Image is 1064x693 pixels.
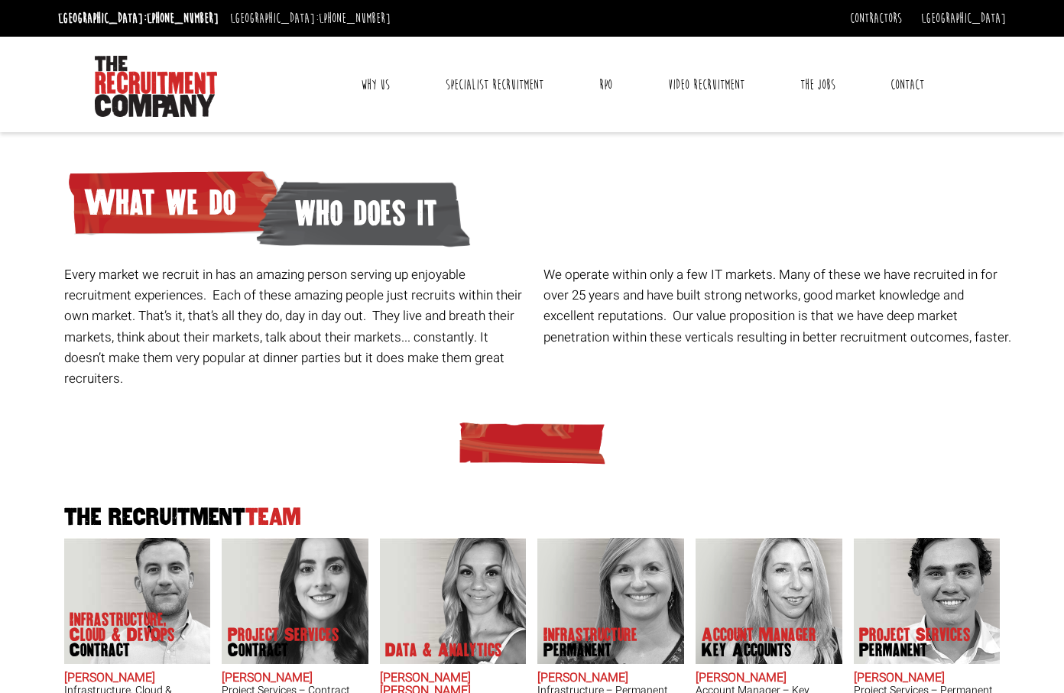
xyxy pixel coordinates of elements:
[543,643,637,658] span: Permanent
[702,643,816,658] span: Key Accounts
[853,538,1000,664] img: Sam McKay does Project Services Permanent
[702,627,816,658] p: Account Manager
[349,66,401,104] a: Why Us
[228,627,339,658] p: Project Services
[222,538,368,664] img: Claire Sheerin does Project Services Contract
[222,672,368,685] h2: [PERSON_NAME]
[850,10,902,27] a: Contractors
[1008,328,1011,347] span: .
[95,56,217,117] img: The Recruitment Company
[537,538,684,664] img: Amanda Evans's Our Infrastructure Permanent
[147,10,219,27] a: [PHONE_NUMBER]
[70,612,192,658] p: Infrastructure, Cloud & DevOps
[64,264,533,389] p: Every market we recruit in has an amazing person serving up enjoyable recruitment experiences. Ea...
[859,643,971,658] span: Permanent
[54,6,222,31] li: [GEOGRAPHIC_DATA]:
[58,506,1006,529] h2: The Recruitment
[245,504,301,529] span: Team
[63,538,210,664] img: Adam Eshet does Infrastructure, Cloud & DevOps Contract
[64,672,211,685] h2: [PERSON_NAME]
[226,6,394,31] li: [GEOGRAPHIC_DATA]:
[879,66,936,104] a: Contact
[434,66,555,104] a: Specialist Recruitment
[543,627,637,658] p: Infrastructure
[537,672,684,685] h2: [PERSON_NAME]
[588,66,624,104] a: RPO
[228,643,339,658] span: Contract
[657,66,756,104] a: Video Recruitment
[921,10,1006,27] a: [GEOGRAPHIC_DATA]
[789,66,847,104] a: The Jobs
[696,672,842,685] h2: [PERSON_NAME]
[379,538,526,664] img: Anna-Maria Julie does Data & Analytics
[543,264,1012,348] p: We operate within only a few IT markets. Many of these we have recruited in for over 25 years and...
[319,10,391,27] a: [PHONE_NUMBER]
[696,538,842,664] img: Frankie Gaffney's our Account Manager Key Accounts
[70,643,192,658] span: Contract
[854,672,1001,685] h2: [PERSON_NAME]
[859,627,971,658] p: Project Services
[385,643,502,658] p: Data & Analytics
